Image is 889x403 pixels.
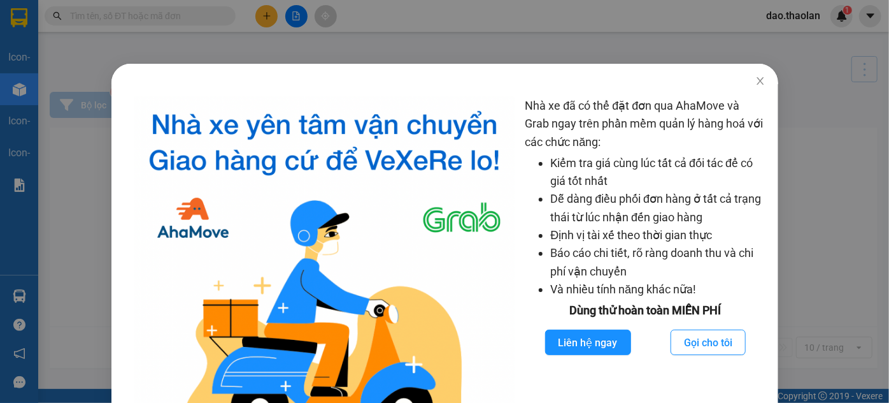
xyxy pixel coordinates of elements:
[550,154,765,191] li: Kiểm tra giá cùng lúc tất cả đối tác để có giá tốt nhất
[525,302,765,319] div: Dùng thử hoàn toàn MIỄN PHÍ
[558,335,617,351] span: Liên hệ ngay
[743,64,778,99] button: Close
[544,330,630,355] button: Liên hệ ngay
[550,226,765,244] li: Định vị tài xế theo thời gian thực
[683,335,732,351] span: Gọi cho tôi
[550,190,765,226] li: Dễ dàng điều phối đơn hàng ở tất cả trạng thái từ lúc nhận đến giao hàng
[755,76,765,86] span: close
[550,244,765,281] li: Báo cáo chi tiết, rõ ràng doanh thu và chi phí vận chuyển
[670,330,745,355] button: Gọi cho tôi
[550,281,765,298] li: Và nhiều tính năng khác nữa!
